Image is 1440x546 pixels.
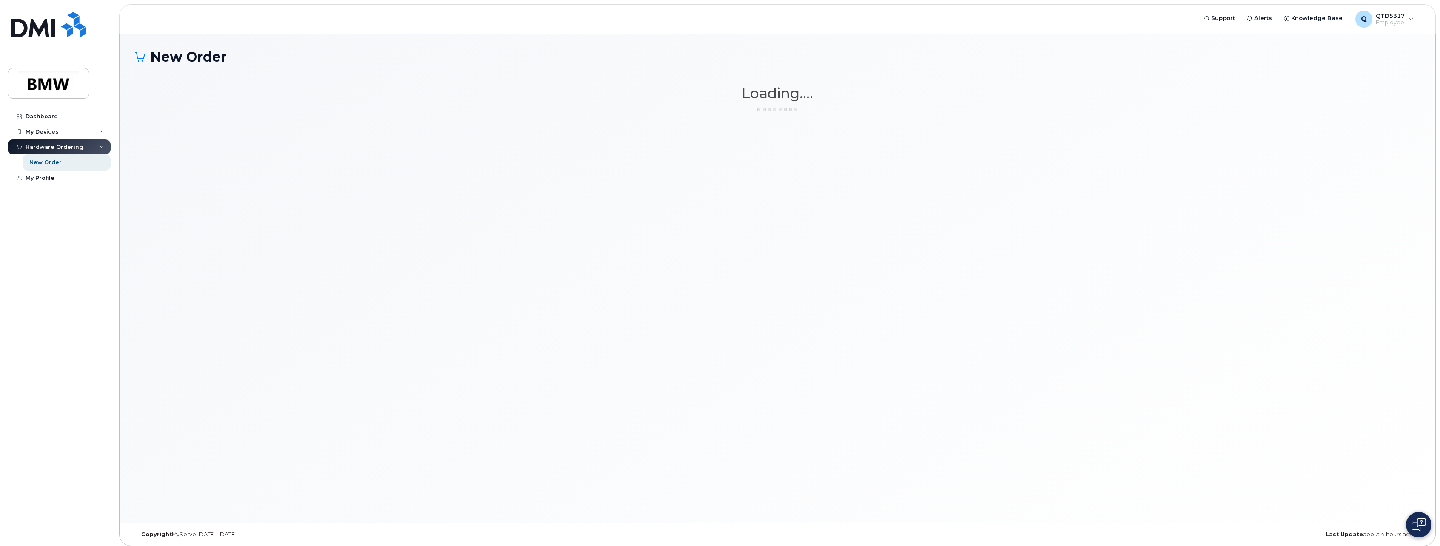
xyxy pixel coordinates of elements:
strong: Last Update [1326,531,1363,537]
div: about 4 hours ago [992,531,1420,538]
strong: Copyright [141,531,172,537]
h1: Loading.... [135,85,1420,101]
img: ajax-loader-3a6953c30dc77f0bf724df975f13086db4f4c1262e45940f03d1251963f1bf2e.gif [756,106,799,113]
h1: New Order [135,49,1420,64]
img: Open chat [1412,518,1426,532]
div: MyServe [DATE]–[DATE] [135,531,563,538]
